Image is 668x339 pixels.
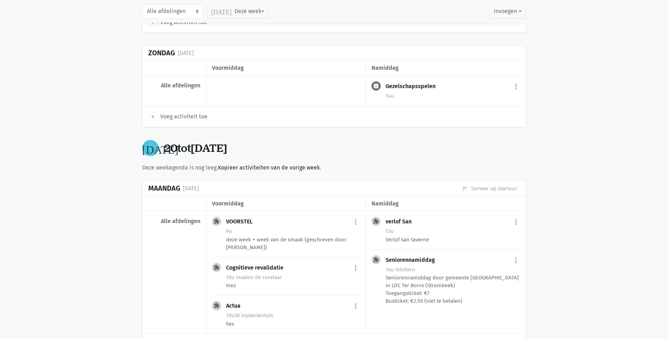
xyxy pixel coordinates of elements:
div: Gezelschapsspelen [386,83,441,90]
div: Deze weekagenda is nog leeg. . [142,163,526,172]
div: verlof San [386,218,417,225]
div: Cognitieve revalidatie [226,264,289,271]
div: Alle afdelingen [148,218,200,225]
div: tot [164,142,227,155]
i: extension [213,218,220,224]
button: Invoegen [489,4,526,18]
div: [DATE] [178,49,194,58]
span: 9u [226,228,232,234]
a: Sorteer op startuur [462,185,517,192]
div: Actua [226,302,246,309]
div: Alle afdelingen [148,82,200,89]
span: 20 [164,141,177,155]
div: namiddag [372,199,520,208]
span: salon de rozelaar [236,274,282,281]
div: [DATE] [183,184,199,193]
span: 14u [386,266,394,273]
i: [DATE] [142,142,179,154]
div: deze week = week van de smaak (geschreven door [PERSON_NAME]) [226,236,360,251]
button: Deze week [207,4,268,18]
span: 14u [386,93,394,99]
span: Voeg activiteit toe [160,112,207,121]
span: [DATE] [191,141,227,155]
span: in [395,266,400,273]
div: voormiddag [212,63,360,73]
span: 10u [226,274,235,281]
span: plantentuin [241,312,274,319]
i: add [150,113,156,120]
div: Zondag [148,49,175,57]
div: VOORSTEL [226,218,258,225]
i: extension [213,264,220,271]
a: Kopieer activiteiten van de vorige week [218,164,320,171]
i: casino [373,83,379,89]
div: Verlof san taverne [386,236,520,244]
div: Seniorennamiddag [386,257,441,264]
span: in [236,274,241,281]
span: in [241,312,246,319]
i: sort [462,185,468,192]
div: voormiddag [212,199,360,208]
i: extension [373,257,379,263]
i: [DATE] [211,8,232,14]
span: Extern [395,266,415,273]
i: extension [373,218,379,224]
span: 13u [386,228,394,234]
div: namiddag [372,63,520,73]
div: lies [226,320,360,328]
i: extension [213,302,220,309]
div: Inez [226,282,360,289]
div: Maandag [148,184,180,192]
div: Seniorennamiddag door gemeente [GEOGRAPHIC_DATA] in LDC Ter Borre (Strombeek) Toegangsticket: €7 ... [386,274,520,305]
span: 10u30 [226,312,240,319]
a: add Voeg activiteit toe [148,112,207,121]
